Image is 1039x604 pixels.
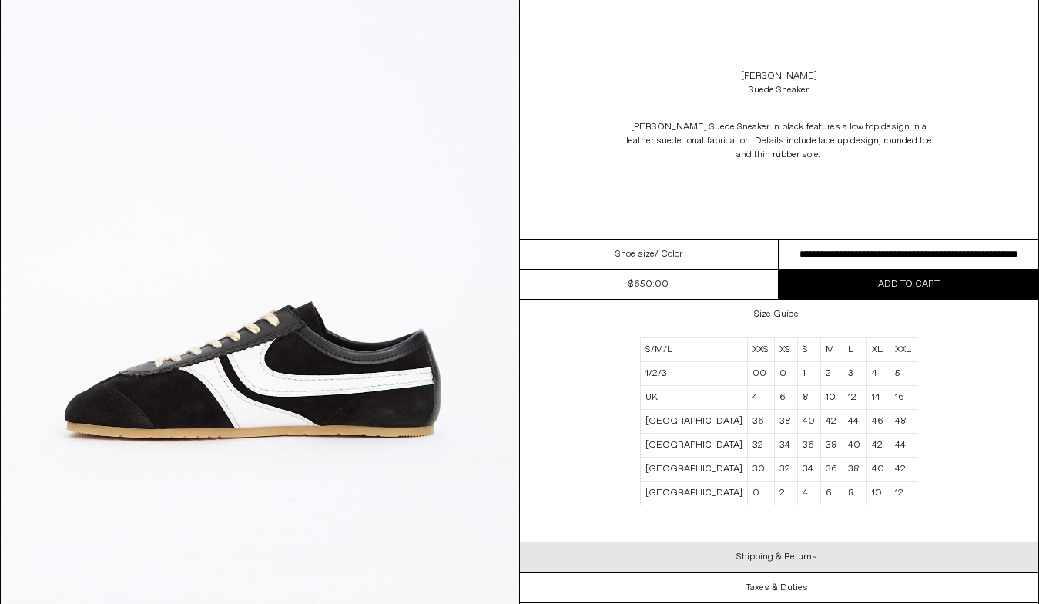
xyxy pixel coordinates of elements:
td: 1 [797,361,820,385]
td: [GEOGRAPHIC_DATA] [641,457,748,481]
a: [PERSON_NAME] [741,69,817,83]
td: 42 [890,457,917,481]
td: 32 [748,433,775,457]
td: XXS [748,337,775,361]
td: UK [641,385,748,409]
td: 0 [775,361,797,385]
span: $650.00 [628,278,669,290]
td: 4 [866,361,890,385]
td: M [821,337,843,361]
td: 1/2/3 [641,361,748,385]
td: XS [775,337,797,361]
span: / Color [655,247,682,261]
td: S [797,337,820,361]
td: 40 [866,457,890,481]
td: 46 [866,409,890,433]
td: 10 [866,481,890,505]
td: [GEOGRAPHIC_DATA] [641,409,748,433]
td: 34 [775,433,797,457]
td: S/M/L [641,337,748,361]
td: 34 [797,457,820,481]
td: 44 [843,409,866,433]
td: 4 [797,481,820,505]
td: 30 [748,457,775,481]
h3: Shipping & Returns [736,552,817,562]
td: 8 [843,481,866,505]
td: XXL [890,337,917,361]
td: 3 [843,361,866,385]
td: 00 [748,361,775,385]
td: 5 [890,361,917,385]
td: 14 [866,385,890,409]
td: 6 [775,385,797,409]
td: 10 [821,385,843,409]
td: 4 [748,385,775,409]
td: 16 [890,385,917,409]
td: 2 [821,361,843,385]
span: Shoe size [615,247,655,261]
td: 42 [866,433,890,457]
td: 36 [797,433,820,457]
td: [GEOGRAPHIC_DATA] [641,481,748,505]
div: Suede Sneaker [749,83,809,97]
td: 36 [748,409,775,433]
td: 32 [775,457,797,481]
td: 38 [775,409,797,433]
td: 2 [775,481,797,505]
p: [PERSON_NAME] Suede Sneaker in black features a low top design in a leather suede tonal fabricati... [625,112,933,169]
button: Add to cart [779,270,1038,299]
td: 6 [821,481,843,505]
td: XL [866,337,890,361]
td: 40 [843,433,866,457]
td: 12 [843,385,866,409]
td: 44 [890,433,917,457]
td: 8 [797,385,820,409]
td: 48 [890,409,917,433]
td: 0 [748,481,775,505]
td: 12 [890,481,917,505]
h3: Size Guide [754,309,799,320]
td: 42 [821,409,843,433]
td: L [843,337,866,361]
td: 38 [821,433,843,457]
td: 40 [797,409,820,433]
td: [GEOGRAPHIC_DATA] [641,433,748,457]
td: 38 [843,457,866,481]
td: 36 [821,457,843,481]
h3: Taxes & Duties [746,582,808,593]
span: Add to cart [878,278,940,290]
